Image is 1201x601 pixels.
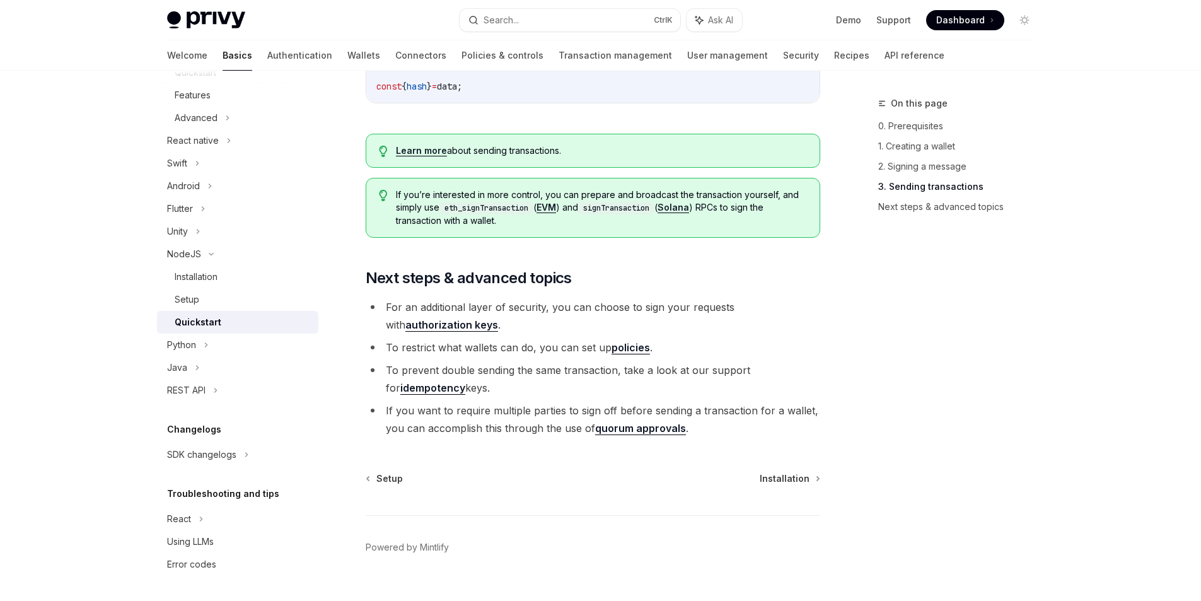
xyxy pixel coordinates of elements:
a: User management [687,40,768,71]
div: Using LLMs [167,534,214,549]
span: Setup [376,472,403,485]
span: Installation [760,472,809,485]
span: const [376,81,402,92]
a: Next steps & advanced topics [878,197,1045,217]
a: Policies & controls [461,40,543,71]
a: Recipes [834,40,869,71]
a: Security [783,40,819,71]
a: Using LLMs [157,530,318,553]
a: authorization keys [405,318,498,332]
code: signTransaction [578,202,654,214]
div: React native [167,133,219,148]
div: Unity [167,224,188,239]
span: On this page [891,96,948,111]
div: Swift [167,156,187,171]
li: If you want to require multiple parties to sign off before sending a transaction for a wallet, yo... [366,402,820,437]
a: Error codes [157,553,318,576]
a: policies [612,341,650,354]
div: Setup [175,292,199,307]
a: Powered by Mintlify [366,541,449,554]
span: { [402,81,407,92]
button: Ask AI [687,9,742,32]
a: Installation [760,472,819,485]
span: Ctrl K [654,15,673,25]
li: To restrict what wallets can do, you can set up . [366,339,820,356]
div: SDK changelogs [167,447,236,462]
img: light logo [167,11,245,29]
a: quorum approvals [595,422,686,435]
a: idempotency [400,382,465,395]
div: Features [175,88,211,103]
span: } [427,81,432,92]
a: Setup [157,288,318,311]
a: 0. Prerequisites [878,116,1045,136]
svg: Tip [379,190,388,201]
li: For an additional layer of security, you can choose to sign your requests with . [366,298,820,334]
a: EVM [537,202,556,213]
a: Setup [367,472,403,485]
a: Quickstart [157,311,318,334]
span: Ask AI [708,14,733,26]
code: eth_signTransaction [439,202,533,214]
div: Error codes [167,557,216,572]
div: Quickstart [175,315,221,330]
a: Basics [223,40,252,71]
a: Dashboard [926,10,1004,30]
a: Demo [836,14,861,26]
a: Wallets [347,40,380,71]
span: about sending transactions. [396,144,806,157]
span: data [437,81,457,92]
div: Installation [175,269,218,284]
div: NodeJS [167,247,201,262]
span: Dashboard [936,14,985,26]
a: Features [157,84,318,107]
div: React [167,511,191,527]
div: Search... [484,13,519,28]
a: 2. Signing a message [878,156,1045,177]
span: If you’re interested in more control, you can prepare and broadcast the transaction yourself, and... [396,189,806,227]
button: Toggle dark mode [1014,10,1035,30]
a: API reference [885,40,944,71]
span: hash [407,81,427,92]
div: Python [167,337,196,353]
a: Learn more [396,145,447,156]
h5: Troubleshooting and tips [167,486,279,501]
a: Welcome [167,40,207,71]
a: 1. Creating a wallet [878,136,1045,156]
h5: Changelogs [167,422,221,437]
a: 3. Sending transactions [878,177,1045,197]
a: Authentication [267,40,332,71]
div: REST API [167,383,206,398]
a: Support [876,14,911,26]
span: ; [457,81,462,92]
a: Installation [157,265,318,288]
a: Transaction management [559,40,672,71]
a: Connectors [395,40,446,71]
li: To prevent double sending the same transaction, take a look at our support for keys. [366,361,820,397]
span: Next steps & advanced topics [366,268,572,288]
span: = [432,81,437,92]
button: Search...CtrlK [460,9,680,32]
div: Advanced [175,110,218,125]
div: Android [167,178,200,194]
svg: Tip [379,146,388,157]
div: Java [167,360,187,375]
div: Flutter [167,201,193,216]
a: Solana [658,202,689,213]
